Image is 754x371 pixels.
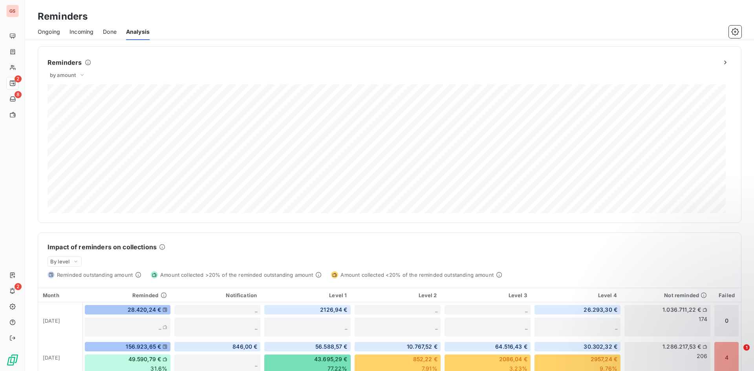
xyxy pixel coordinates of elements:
span: 64.516,43 € [495,343,527,351]
span: _ [435,306,437,313]
span: 43.695,29 € [314,355,348,363]
div: Month [43,292,78,298]
span: 846,00 € [232,343,257,351]
div: Reminded [87,292,167,298]
span: Analysis [126,28,150,36]
img: Logo LeanPay [6,354,19,366]
span: 10.767,52 € [407,343,437,351]
span: Ongoing [38,28,60,36]
span: 2957,24 € [591,355,617,363]
span: 28.420,24 € [128,306,161,314]
span: 26.293,30 € [584,306,617,314]
span: 2 [15,75,22,82]
span: Level 2 [419,292,437,298]
span: [DATE] [43,318,60,324]
span: _ [525,306,527,313]
span: _ [255,323,257,330]
h6: Impact of reminders on collections [48,242,157,252]
span: Reminded outstanding amount [57,272,133,278]
div: Failed [717,292,736,298]
span: 2086,04 € [499,355,527,363]
span: By level [50,258,70,265]
span: Level 3 [509,292,527,298]
span: _ [525,323,527,330]
span: by amount [50,72,76,78]
span: 2126,94 € [320,306,347,314]
span: Level 4 [598,292,617,298]
span: 156.923,65 € [126,343,161,351]
span: _ [345,323,347,330]
span: 30.302,32 € [584,343,617,351]
span: Amount collected >20% of the reminded outstanding amount [160,272,313,278]
div: Not reminded [627,292,707,298]
iframe: Intercom live chat [727,344,746,363]
span: Notification [226,292,257,298]
span: Amount collected <20% of the reminded outstanding amount [340,272,493,278]
span: 206 [697,352,707,360]
span: _ [435,323,437,330]
span: [DATE] [43,355,60,361]
span: 852,22 € [413,355,437,363]
span: 8 [15,91,22,98]
span: _ [255,306,257,313]
span: 56.588,57 € [315,343,348,351]
span: _ [255,360,257,367]
h3: Reminders [38,9,88,24]
span: 2 [15,283,22,290]
span: 49.590,79 € [128,355,161,363]
span: _ [159,323,161,330]
span: Done [103,28,117,36]
span: 1 [743,344,750,351]
span: Incoming [70,28,93,36]
div: GS [6,5,19,17]
span: Level 1 [329,292,347,298]
h6: Reminders [48,58,82,67]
